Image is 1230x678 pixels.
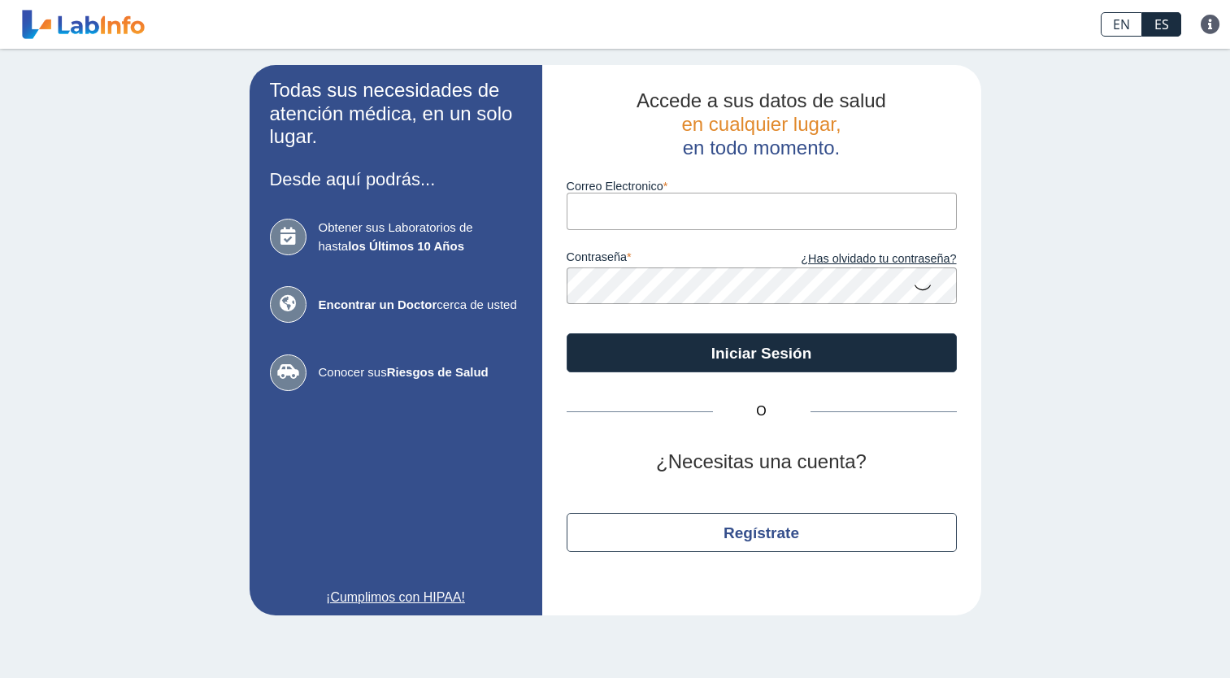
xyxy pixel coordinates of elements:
label: contraseña [567,250,762,268]
a: ¿Has olvidado tu contraseña? [762,250,957,268]
b: Encontrar un Doctor [319,298,437,311]
button: Regístrate [567,513,957,552]
iframe: Help widget launcher [1085,615,1212,660]
h2: Todas sus necesidades de atención médica, en un solo lugar. [270,79,522,149]
span: cerca de usted [319,296,522,315]
label: Correo Electronico [567,180,957,193]
a: ¡Cumplimos con HIPAA! [270,588,522,607]
h3: Desde aquí podrás... [270,169,522,189]
h2: ¿Necesitas una cuenta? [567,450,957,474]
span: O [713,402,811,421]
a: EN [1101,12,1142,37]
span: en cualquier lugar, [681,113,841,135]
span: en todo momento. [683,137,840,159]
b: los Últimos 10 Años [348,239,464,253]
span: Obtener sus Laboratorios de hasta [319,219,522,255]
b: Riesgos de Salud [387,365,489,379]
span: Conocer sus [319,363,522,382]
span: Accede a sus datos de salud [637,89,886,111]
button: Iniciar Sesión [567,333,957,372]
a: ES [1142,12,1181,37]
